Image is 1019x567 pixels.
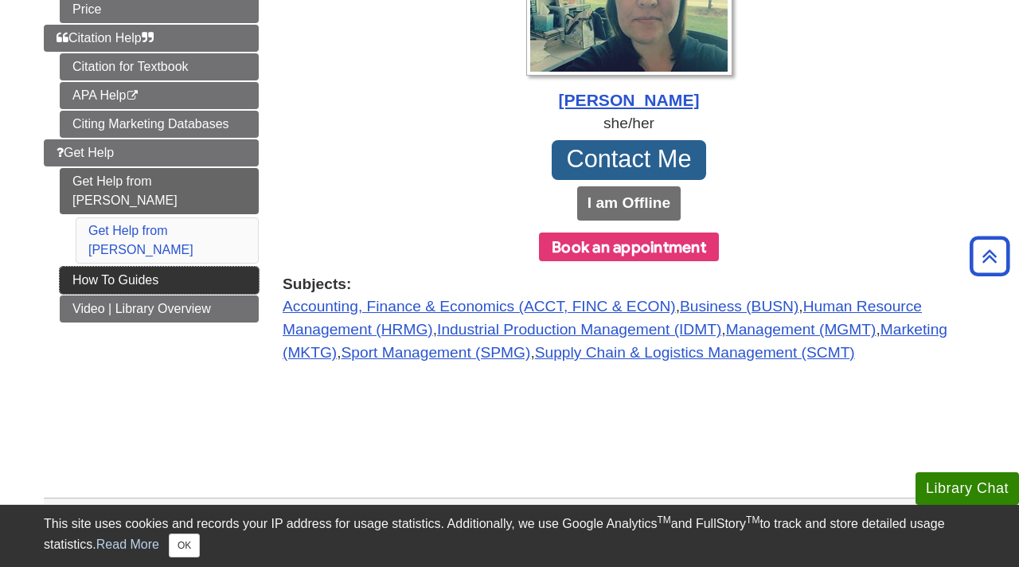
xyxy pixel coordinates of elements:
[552,140,706,180] a: Contact Me
[60,168,259,214] a: Get Help from [PERSON_NAME]
[57,146,114,159] span: Get Help
[283,112,975,135] div: she/her
[916,472,1019,505] button: Library Chat
[44,25,259,52] a: Citation Help
[60,267,259,294] a: How To Guides
[964,245,1015,267] a: Back to Top
[283,298,676,315] a: Accounting, Finance & Economics (ACCT, FINC & ECON)
[88,224,193,256] a: Get Help from [PERSON_NAME]
[746,514,759,526] sup: TM
[283,88,975,113] div: [PERSON_NAME]
[60,53,259,80] a: Citation for Textbook
[680,298,798,315] a: Business (BUSN)
[169,534,200,557] button: Close
[57,31,154,45] span: Citation Help
[726,321,876,338] a: Management (MGMT)
[60,82,259,109] a: APA Help
[657,514,670,526] sup: TM
[44,139,259,166] a: Get Help
[126,91,139,101] i: This link opens in a new window
[60,295,259,323] a: Video | Library Overview
[283,273,975,365] div: , , , , , , ,
[96,538,159,551] a: Read More
[539,233,719,261] button: Book an appointment
[283,273,975,296] strong: Subjects:
[60,111,259,138] a: Citing Marketing Databases
[535,344,855,361] a: Supply Chain & Logistics Management (SCMT)
[577,186,681,221] button: I am Offline
[342,344,531,361] a: Sport Management (SPMG)
[44,514,975,557] div: This site uses cookies and records your IP address for usage statistics. Additionally, we use Goo...
[283,321,947,361] a: Marketing (MKTG)
[588,194,670,211] b: I am Offline
[437,321,721,338] a: Industrial Production Management (IDMT)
